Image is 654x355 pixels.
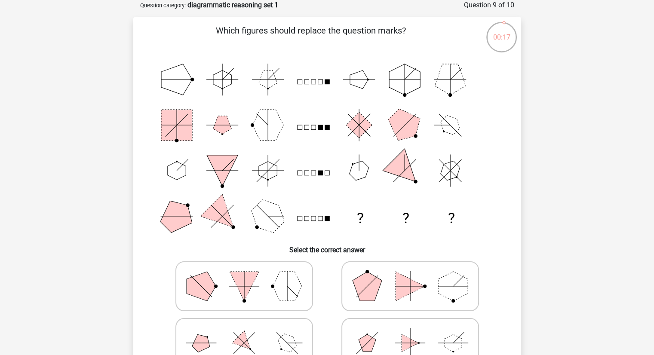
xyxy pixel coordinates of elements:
small: Question category: [140,2,186,9]
text: ? [356,210,363,226]
p: Which figures should replace the question marks? [147,24,475,50]
div: 00:17 [485,21,518,43]
h6: Select the correct answer [147,239,507,254]
text: ? [402,210,409,226]
strong: diagrammatic reasoning set 1 [187,1,278,9]
text: ? [448,210,455,226]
